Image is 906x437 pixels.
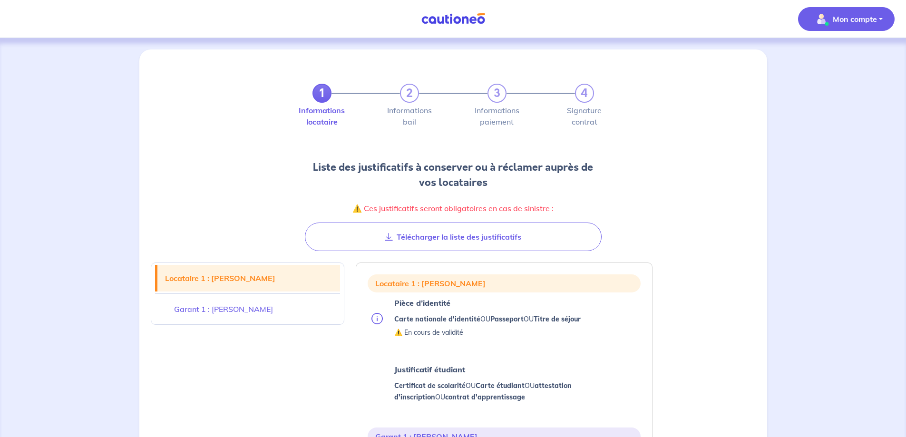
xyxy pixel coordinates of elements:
[575,107,594,126] label: Signature contrat
[394,315,480,323] strong: Carte nationale d'identité
[418,13,489,25] img: Cautioneo
[833,13,877,25] p: Mon compte
[368,274,641,292] div: Locataire 1 : [PERSON_NAME]
[394,298,450,308] strong: Pièce d’identité
[371,313,383,324] img: info.svg
[157,265,341,291] a: Locataire 1 : [PERSON_NAME]
[305,223,602,251] button: Télécharger la liste des justificatifs
[400,107,419,126] label: Informations bail
[445,393,525,401] strong: contrat d'apprentissage
[394,380,641,403] p: OU OU OU
[394,313,581,325] p: OU OU
[798,7,895,31] button: illu_account_valid_menu.svgMon compte
[394,365,465,374] strong: Justificatif étudiant
[487,107,507,126] label: Informations paiement
[312,84,331,103] a: 1
[394,327,581,338] p: ⚠️ En cours de validité
[305,160,602,190] h2: Liste des justificatifs à conserver ou à réclamer auprès de vos locataires
[305,202,602,215] p: ⚠️ Ces justificatifs seront obligatoires en cas de sinistre :
[394,381,466,390] strong: Certificat de scolarité
[534,315,581,323] strong: Titre de séjour
[490,315,524,323] strong: Passeport
[155,296,341,322] a: Garant 1 : [PERSON_NAME]
[814,11,829,27] img: illu_account_valid_menu.svg
[476,381,525,390] strong: Carte étudiant
[312,107,331,126] label: Informations locataire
